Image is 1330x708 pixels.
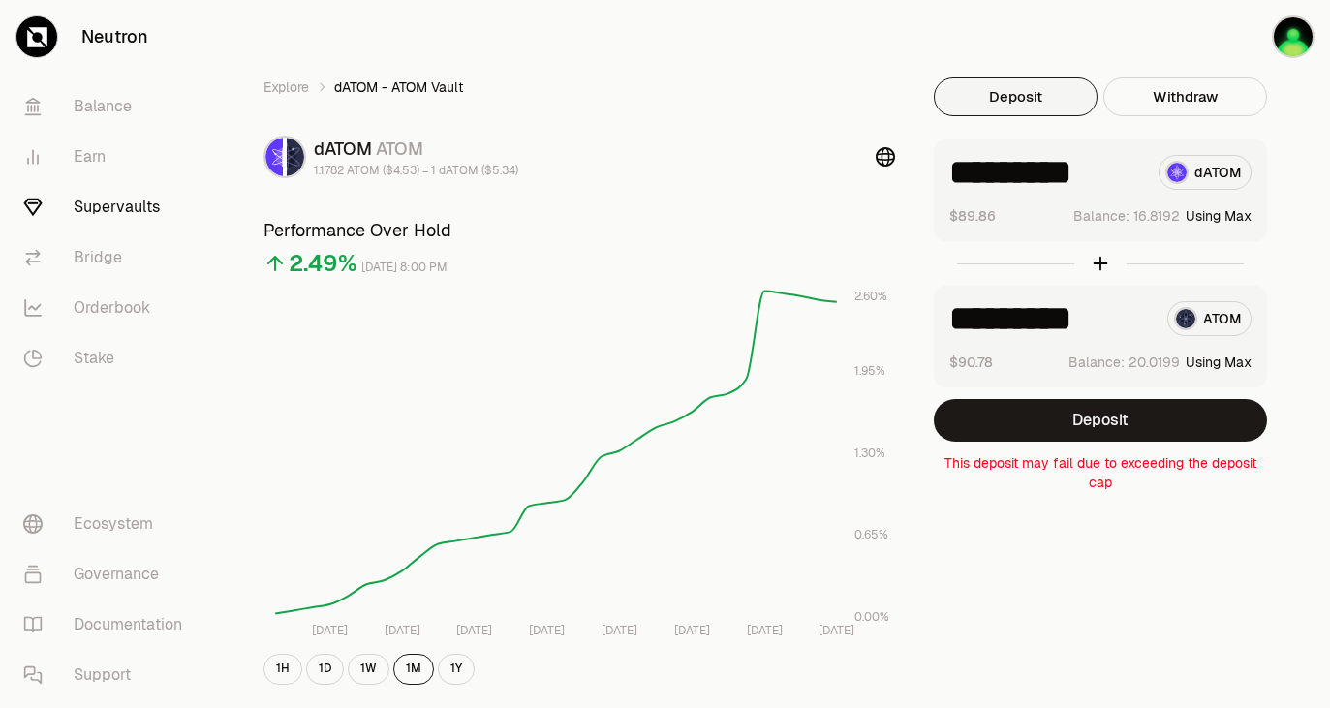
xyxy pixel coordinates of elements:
tspan: [DATE] [674,623,710,638]
tspan: 2.60% [854,289,887,304]
a: Supervaults [8,182,209,232]
img: a singda [1274,17,1313,56]
tspan: [DATE] [312,623,348,638]
span: Balance: [1073,206,1129,226]
button: $89.86 [949,205,996,226]
button: 1M [393,654,434,685]
button: 1Y [438,654,475,685]
button: 1W [348,654,389,685]
tspan: [DATE] [602,623,637,638]
tspan: [DATE] [747,623,783,638]
a: Ecosystem [8,499,209,549]
a: Stake [8,333,209,384]
button: $90.78 [949,352,993,372]
span: ATOM [376,138,423,160]
button: Deposit [934,399,1267,442]
span: dATOM - ATOM Vault [334,77,463,97]
tspan: 0.00% [854,609,889,625]
tspan: [DATE] [529,623,565,638]
a: Orderbook [8,283,209,333]
a: Earn [8,132,209,182]
button: Using Max [1186,353,1252,372]
h3: Performance Over Hold [263,217,895,244]
tspan: 1.95% [854,363,885,379]
div: 1.1782 ATOM ($4.53) = 1 dATOM ($5.34) [314,163,518,178]
button: 1D [306,654,344,685]
div: 2.49% [289,248,357,279]
tspan: [DATE] [456,623,492,638]
span: Balance: [1068,353,1125,372]
button: Using Max [1186,206,1252,226]
tspan: 1.30% [854,446,885,461]
tspan: [DATE] [385,623,420,638]
button: 1H [263,654,302,685]
img: dATOM Logo [265,138,283,176]
tspan: [DATE] [819,623,854,638]
a: Bridge [8,232,209,283]
button: Deposit [934,77,1098,116]
a: Documentation [8,600,209,650]
p: This deposit may fail due to exceeding the deposit cap [934,453,1267,492]
img: ATOM Logo [287,138,304,176]
tspan: 0.65% [854,527,888,542]
a: Explore [263,77,309,97]
button: Withdraw [1103,77,1267,116]
a: Balance [8,81,209,132]
a: Support [8,650,209,700]
nav: breadcrumb [263,77,895,97]
a: Governance [8,549,209,600]
div: dATOM [314,136,518,163]
div: [DATE] 8:00 PM [361,257,448,279]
